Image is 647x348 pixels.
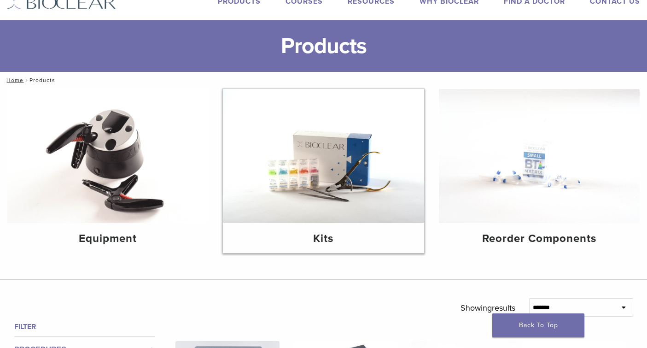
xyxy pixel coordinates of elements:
a: Back To Top [492,313,584,337]
img: Kits [223,89,424,223]
a: Equipment [7,89,208,253]
h4: Kits [230,230,416,247]
h4: Equipment [15,230,201,247]
img: Equipment [7,89,208,223]
span: / [23,78,29,83]
p: Showing results [460,298,515,318]
a: Reorder Components [439,89,640,253]
h4: Reorder Components [446,230,632,247]
img: Reorder Components [439,89,640,223]
a: Home [4,77,23,83]
h4: Filter [14,321,155,332]
a: Kits [223,89,424,253]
